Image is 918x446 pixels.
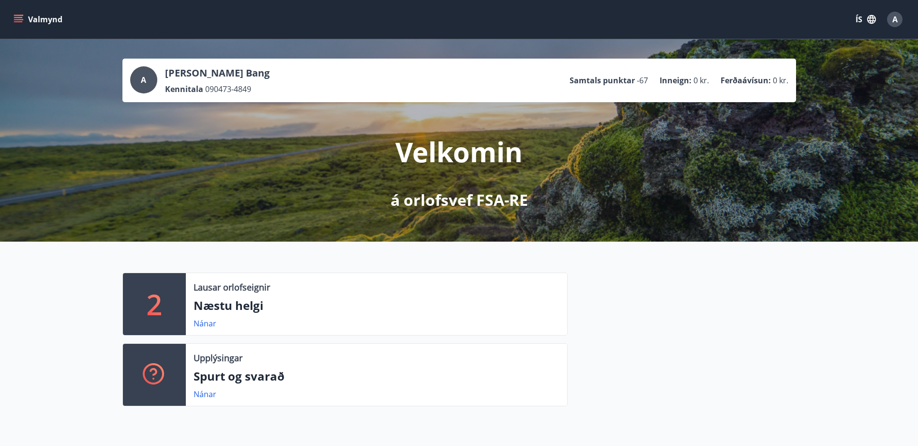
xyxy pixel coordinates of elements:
[194,297,559,314] p: Næstu helgi
[12,11,66,28] button: menu
[194,318,216,329] a: Nánar
[165,66,270,80] p: [PERSON_NAME] Bang
[773,75,788,86] span: 0 kr.
[165,84,203,94] p: Kennitala
[194,389,216,400] a: Nánar
[637,75,648,86] span: -67
[693,75,709,86] span: 0 kr.
[660,75,692,86] p: Inneign :
[850,11,881,28] button: ÍS
[892,14,898,25] span: A
[391,189,528,211] p: á orlofsvef FSA-RE
[141,75,146,85] span: A
[205,84,251,94] span: 090473-4849
[194,368,559,384] p: Spurt og svarað
[147,286,162,323] p: 2
[570,75,635,86] p: Samtals punktar
[194,281,270,293] p: Lausar orlofseignir
[721,75,771,86] p: Ferðaávísun :
[883,8,906,31] button: A
[194,352,242,364] p: Upplýsingar
[395,133,523,170] p: Velkomin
